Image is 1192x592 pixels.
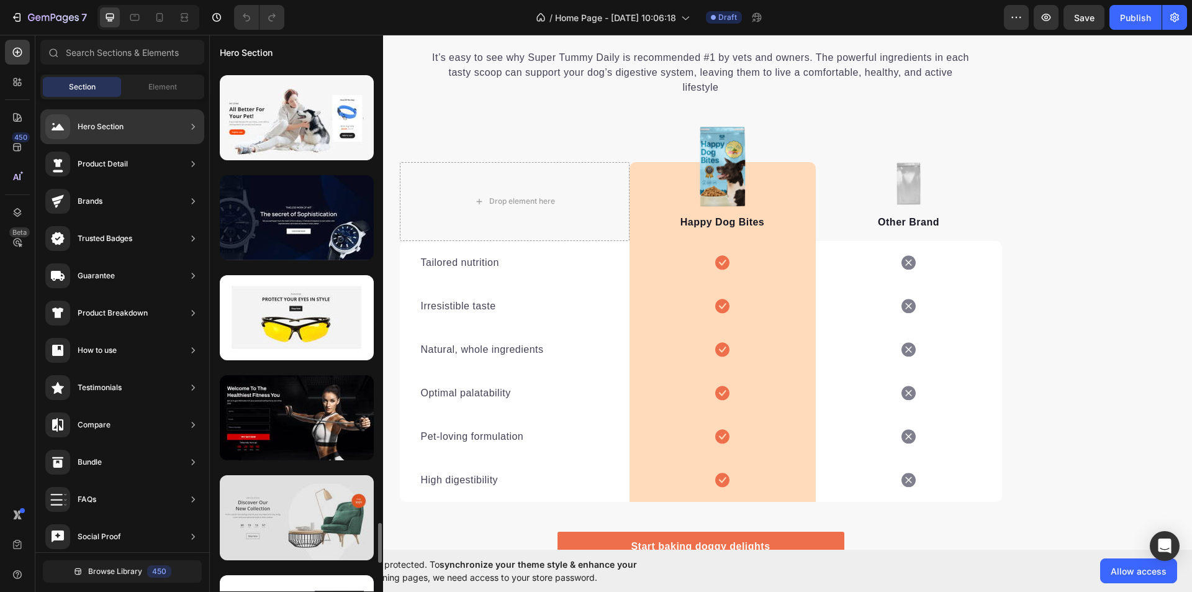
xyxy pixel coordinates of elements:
[78,232,132,245] div: Trusted Badges
[69,81,96,93] span: Section
[212,307,399,322] p: Natural, whole ingredients
[78,531,121,543] div: Social Proof
[148,81,177,93] span: Element
[490,91,537,172] img: 495611768014373769-6cd4777c-85fb-44f3-982d-a6cca0258547.png
[212,264,399,279] p: Irresistible taste
[289,559,637,583] span: synchronize your theme style & enhance your experience
[348,497,635,527] a: Start baking doggy delights
[422,180,605,195] p: Happy Dog Bites
[78,307,148,319] div: Product Breakdown
[12,132,30,142] div: 450
[88,566,142,577] span: Browse Library
[78,344,117,357] div: How to use
[608,180,792,195] p: Other Brand
[1109,5,1162,30] button: Publish
[687,127,713,170] img: 495611768014373769-e55d51f4-9946-4a30-8066-6ac032ac28f5.png
[9,227,30,237] div: Beta
[40,40,204,65] input: Search Sections & Elements
[212,394,399,409] p: Pet-loving formulation
[1100,558,1177,583] button: Allow access
[78,121,124,133] div: Hero Section
[1063,5,1104,30] button: Save
[78,493,96,506] div: FAQs
[5,5,93,30] button: 7
[43,560,202,583] button: Browse Library450
[234,5,284,30] div: Undo/Redo
[78,195,102,207] div: Brands
[147,565,171,578] div: 450
[212,438,399,453] p: High digestibility
[78,158,128,170] div: Product Detail
[289,558,685,584] span: Your page is password protected. To when designing pages, we need access to your store password.
[280,162,346,171] div: Drop element here
[78,456,102,468] div: Bundle
[1120,11,1151,24] div: Publish
[555,11,676,24] span: Home Page - [DATE] 10:06:18
[1150,531,1180,561] div: Open Intercom Messenger
[718,12,737,23] span: Draft
[78,270,115,282] div: Guarantee
[78,419,111,431] div: Compare
[1111,565,1167,578] span: Allow access
[209,35,1192,550] iframe: Design area
[212,221,399,235] p: Tailored nutrition
[81,10,87,25] p: 7
[212,351,399,366] p: Optimal palatability
[1074,12,1095,23] span: Save
[78,381,122,394] div: Testimonials
[422,504,561,519] div: Start baking doggy delights
[549,11,553,24] span: /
